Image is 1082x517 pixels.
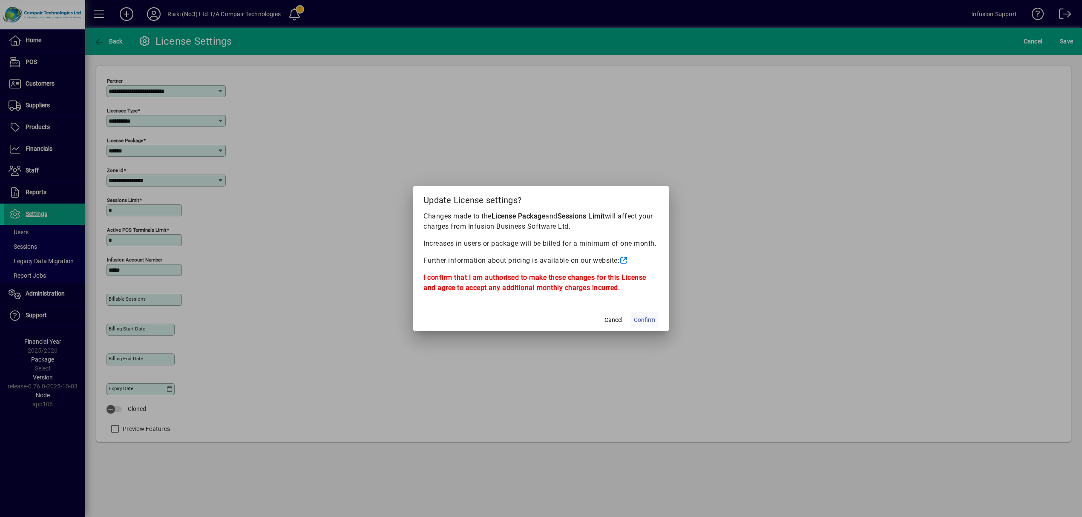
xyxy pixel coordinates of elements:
[423,211,659,232] p: Changes made to the and will affect your charges from Infusion Business Software Ltd.
[600,312,627,327] button: Cancel
[423,256,659,266] p: Further information about pricing is available on our website:
[413,186,669,211] h2: Update License settings?
[634,316,655,325] span: Confirm
[423,273,646,292] b: I confirm that I am authorised to make these changes for this License and agree to accept any add...
[604,316,622,325] span: Cancel
[492,212,546,220] b: License Package
[630,312,659,327] button: Confirm
[423,238,659,249] p: Increases in users or package will be billed for a minimum of one month.
[558,212,605,220] b: Sessions Limit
